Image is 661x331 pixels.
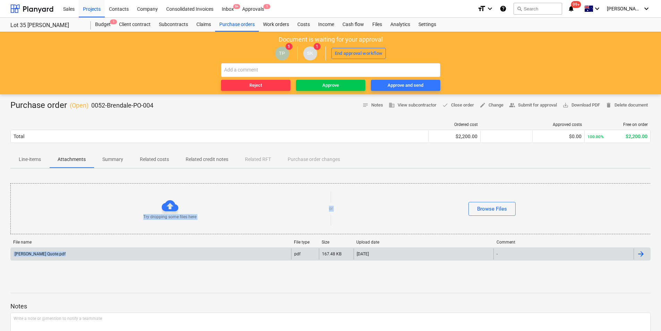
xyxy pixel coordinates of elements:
[480,101,503,109] span: Change
[322,240,351,245] div: Size
[509,102,515,108] span: people_alt
[389,101,437,109] span: View subcontractor
[357,252,369,256] div: [DATE]
[497,240,631,245] div: Comment
[19,156,41,163] p: Line-items
[368,18,386,32] a: Files
[14,134,24,139] div: Total
[414,18,440,32] a: Settings
[593,5,601,13] i: keyboard_arrow_down
[279,51,285,56] span: TP
[562,102,569,108] span: save_alt
[386,18,414,32] a: Analytics
[535,134,582,139] div: $0.00
[359,100,386,111] button: Notes
[497,252,498,256] div: -
[331,48,386,59] button: End approval workflow
[314,43,321,50] span: 1
[275,46,289,60] div: Tejas Pawar
[58,156,86,163] p: Attachments
[442,101,474,109] span: Close order
[314,18,338,32] a: Income
[322,82,339,90] div: Approve
[477,204,507,213] div: Browse Files
[486,5,494,13] i: keyboard_arrow_down
[642,5,651,13] i: keyboard_arrow_down
[155,18,192,32] a: Subcontracts
[192,18,215,32] a: Claims
[10,183,651,234] div: Try dropping some files hereorBrowse Files
[13,240,288,245] div: File name
[562,101,600,109] span: Download PDF
[186,156,228,163] p: Related credit notes
[215,18,259,32] a: Purchase orders
[286,43,293,50] span: 1
[303,46,317,60] div: Sean Keane
[91,18,115,32] div: Budget
[587,122,648,127] div: Free on order
[259,18,293,32] a: Work orders
[587,134,647,139] div: $2,200.00
[115,18,155,32] a: Client contract
[362,101,383,109] span: Notes
[294,252,300,256] div: pdf
[587,134,604,139] small: 100.00%
[335,50,383,58] div: End approval workflow
[329,206,333,212] p: or
[233,4,240,9] span: 9+
[480,102,486,108] span: edit
[388,82,423,90] div: Approve and send
[535,122,582,127] div: Approved costs
[293,18,314,32] a: Costs
[431,122,478,127] div: Ordered cost
[605,102,612,108] span: delete
[605,101,648,109] span: Delete document
[249,82,262,90] div: Reject
[70,101,88,110] p: ( Open )
[91,101,153,110] p: 0052-Brendale-PO-004
[362,102,368,108] span: notes
[14,252,66,256] div: [PERSON_NAME] Quote.pdf
[140,156,169,163] p: Related costs
[102,156,123,163] p: Summary
[386,100,439,111] button: View subcontractor
[500,5,507,13] i: Knowledge base
[514,3,562,15] button: Search
[221,63,440,77] input: Add a comment
[607,6,642,11] span: [PERSON_NAME]
[10,302,651,311] p: Notes
[356,240,491,245] div: Upload date
[431,134,477,139] div: $2,200.00
[560,100,603,111] button: Download PDF
[603,100,651,111] button: Delete document
[294,240,316,245] div: File type
[439,100,477,111] button: Close order
[568,5,575,13] i: notifications
[10,100,153,111] div: Purchase order
[307,51,313,56] span: SK
[263,4,270,9] span: 1
[571,1,581,8] span: 99+
[296,80,365,91] button: Approve
[442,102,448,108] span: done
[509,101,557,109] span: Submit for approval
[110,19,117,24] span: 1
[468,202,516,216] button: Browse Files
[626,298,661,331] iframe: Chat Widget
[221,80,290,91] button: Reject
[338,18,368,32] a: Cash flow
[389,102,395,108] span: business
[10,22,83,29] div: Lot 35 [PERSON_NAME]
[371,80,440,91] button: Approve and send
